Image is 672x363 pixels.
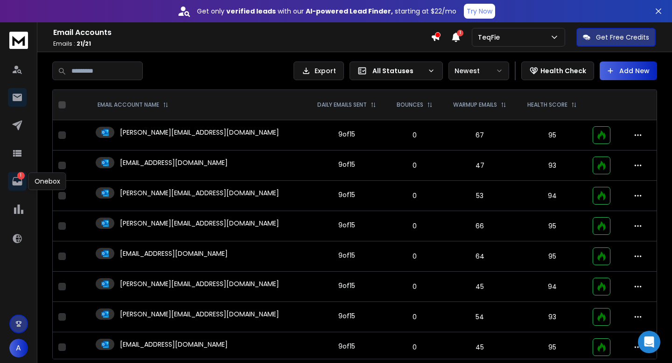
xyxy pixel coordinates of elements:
[517,241,588,272] td: 95
[540,66,586,75] p: Health Check
[517,302,588,332] td: 93
[77,40,91,48] span: 21 / 21
[392,342,437,352] p: 0
[638,331,660,353] div: Open Intercom Messenger
[600,62,657,80] button: Add New
[527,101,567,109] p: HEALTH SCORE
[306,7,393,16] strong: AI-powered Lead Finder,
[338,160,355,169] div: 9 of 15
[442,302,517,332] td: 54
[53,27,431,38] h1: Email Accounts
[442,332,517,363] td: 45
[596,33,649,42] p: Get Free Credits
[120,158,228,167] p: [EMAIL_ADDRESS][DOMAIN_NAME]
[28,172,66,190] div: Onebox
[9,32,28,49] img: logo
[453,101,497,109] p: WARMUP EMAILS
[457,30,463,36] span: 1
[338,190,355,199] div: 9 of 15
[9,339,28,357] button: A
[120,128,279,137] p: [PERSON_NAME][EMAIL_ADDRESS][DOMAIN_NAME]
[120,249,228,258] p: [EMAIL_ADDRESS][DOMAIN_NAME]
[517,181,588,211] td: 94
[517,211,588,241] td: 95
[8,172,27,191] a: 1
[392,191,437,200] p: 0
[120,219,279,228] p: [PERSON_NAME][EMAIL_ADDRESS][DOMAIN_NAME]
[338,251,355,260] div: 9 of 15
[294,62,344,80] button: Export
[392,312,437,322] p: 0
[392,282,437,291] p: 0
[442,211,517,241] td: 66
[17,172,25,179] p: 1
[372,66,424,75] p: All Statuses
[392,252,437,261] p: 0
[392,161,437,170] p: 0
[338,342,355,351] div: 9 of 15
[226,7,276,16] strong: verified leads
[517,151,588,181] td: 93
[467,7,492,16] p: Try Now
[397,101,423,109] p: BOUNCES
[392,221,437,231] p: 0
[338,220,355,230] div: 9 of 15
[442,181,517,211] td: 53
[120,279,279,288] p: [PERSON_NAME][EMAIL_ADDRESS][DOMAIN_NAME]
[521,62,594,80] button: Health Check
[517,272,588,302] td: 94
[576,28,656,47] button: Get Free Credits
[120,309,279,319] p: [PERSON_NAME][EMAIL_ADDRESS][DOMAIN_NAME]
[442,120,517,151] td: 67
[478,33,504,42] p: TeqFie
[442,241,517,272] td: 64
[98,101,168,109] div: EMAIL ACCOUNT NAME
[517,120,588,151] td: 95
[120,188,279,198] p: [PERSON_NAME][EMAIL_ADDRESS][DOMAIN_NAME]
[53,40,431,48] p: Emails :
[442,272,517,302] td: 45
[448,62,509,80] button: Newest
[517,332,588,363] td: 95
[197,7,456,16] p: Get only with our starting at $22/mo
[464,4,495,19] button: Try Now
[338,281,355,290] div: 9 of 15
[317,101,367,109] p: DAILY EMAILS SENT
[442,151,517,181] td: 47
[392,130,437,140] p: 0
[338,311,355,321] div: 9 of 15
[338,130,355,139] div: 9 of 15
[120,340,228,349] p: [EMAIL_ADDRESS][DOMAIN_NAME]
